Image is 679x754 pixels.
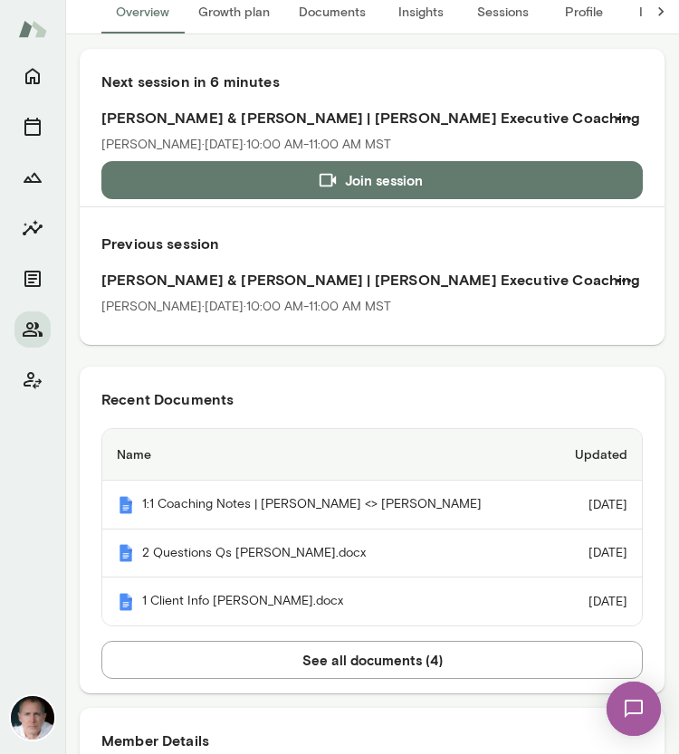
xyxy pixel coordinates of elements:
[14,109,51,145] button: Sessions
[18,12,47,46] img: Mento
[102,429,550,481] th: Name
[101,388,643,410] h6: Recent Documents
[101,71,643,92] h6: Next session in 6 minutes
[550,530,642,578] td: [DATE]
[101,269,643,291] h6: [PERSON_NAME] & [PERSON_NAME] | [PERSON_NAME] Executive Coaching
[550,577,642,625] td: [DATE]
[14,311,51,348] button: Members
[102,481,550,530] th: 1:1 Coaching Notes | [PERSON_NAME] <> [PERSON_NAME]
[14,159,51,196] button: Growth Plan
[117,593,135,611] img: Mento
[14,58,51,94] button: Home
[101,233,643,254] h6: Previous session
[102,577,550,625] th: 1 Client Info [PERSON_NAME].docx
[101,641,643,679] button: See all documents (4)
[101,161,643,199] button: Join session
[117,544,135,562] img: Mento
[101,136,391,154] p: [PERSON_NAME] · [DATE] · 10:00 AM-11:00 AM MST
[14,362,51,398] button: Client app
[550,429,642,481] th: Updated
[101,298,391,316] p: [PERSON_NAME] · [DATE] · 10:00 AM-11:00 AM MST
[101,107,643,129] h6: [PERSON_NAME] & [PERSON_NAME] | [PERSON_NAME] Executive Coaching
[14,210,51,246] button: Insights
[11,696,54,740] img: Mike Lane
[550,481,642,530] td: [DATE]
[102,530,550,578] th: 2 Questions Qs [PERSON_NAME].docx
[117,496,135,514] img: Mento
[14,261,51,297] button: Documents
[101,730,643,751] h6: Member Details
